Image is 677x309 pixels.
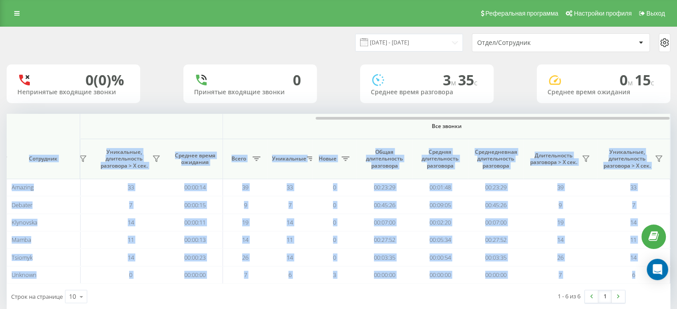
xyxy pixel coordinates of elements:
td: 00:09:05 [412,196,468,213]
td: 00:45:26 [357,196,412,213]
span: 26 [242,253,248,261]
span: Средняя длительность разговора [419,148,461,169]
span: 9 [244,201,247,209]
span: c [651,78,654,88]
span: 0 [333,236,336,244]
span: 19 [557,218,563,226]
span: Уникальные [272,155,304,162]
span: 14 [630,253,636,261]
td: 00:00:13 [167,231,223,249]
td: 00:07:00 [468,214,523,231]
span: 15 [635,70,654,89]
span: м [451,78,458,88]
td: 00:05:34 [412,231,468,249]
div: 0 (0)% [85,72,124,88]
span: 3 [443,70,458,89]
span: 39 [557,183,563,191]
span: 0 [620,70,635,89]
td: 00:02:20 [412,214,468,231]
span: Сотрудник [14,155,72,162]
span: Unknown [12,271,36,279]
span: 0 [333,253,336,261]
span: 14 [557,236,563,244]
span: Среднее время ожидания [174,152,216,166]
span: Выход [646,10,665,17]
td: 00:23:29 [468,179,523,196]
span: Среднедневная длительность разговора [474,148,517,169]
td: 00:00:54 [412,249,468,266]
span: 6 [288,271,292,279]
td: 00:00:00 [357,266,412,284]
span: Klynovska [12,218,37,226]
span: 7 [244,271,247,279]
span: Длительность разговора > Х сек. [528,152,579,166]
td: 00:03:35 [357,249,412,266]
span: 19 [242,218,248,226]
span: Настройки профиля [574,10,632,17]
div: Среднее время разговора [371,88,483,96]
span: Всего [227,155,250,162]
span: 7 [288,201,292,209]
td: 00:03:35 [468,249,523,266]
div: Непринятые входящие звонки [17,88,130,96]
span: 0 [333,183,336,191]
span: 14 [287,253,293,261]
td: 00:00:11 [167,214,223,231]
span: 7 [632,201,635,209]
span: Все звонки [249,123,644,130]
td: 00:00:15 [167,196,223,213]
span: 11 [128,236,134,244]
a: 1 [598,290,612,303]
span: 3 [333,271,336,279]
td: 00:01:48 [412,179,468,196]
span: 9 [559,201,562,209]
div: 1 - 6 из 6 [558,292,580,301]
div: Принятые входящие звонки [194,88,306,96]
span: Mamba [12,236,31,244]
span: 0 [333,218,336,226]
td: 00:00:00 [468,266,523,284]
span: 11 [630,236,636,244]
span: 14 [128,253,134,261]
span: 7 [129,201,132,209]
span: 33 [128,183,134,191]
div: 10 [69,292,76,301]
span: 0 [333,201,336,209]
td: 00:00:23 [167,249,223,266]
td: 00:00:00 [167,266,223,284]
td: 00:00:14 [167,179,223,196]
span: Уникальные, длительность разговора > Х сек. [98,148,150,169]
span: 26 [557,253,563,261]
span: Реферальная программа [485,10,558,17]
div: Отдел/Сотрудник [477,39,584,47]
span: Tsiomyk [12,253,32,261]
span: 35 [458,70,478,89]
span: м [628,78,635,88]
span: 7 [559,271,562,279]
span: Amazing [12,183,34,191]
span: Debater [12,201,32,209]
span: 33 [630,183,636,191]
span: Новые [316,155,339,162]
span: Общая длительность разговора [363,148,405,169]
td: 00:07:00 [357,214,412,231]
span: 14 [128,218,134,226]
span: 39 [242,183,248,191]
span: Строк на странице [11,293,63,301]
span: 33 [287,183,293,191]
span: Уникальные, длительность разговора > Х сек. [601,148,652,169]
td: 00:27:52 [357,231,412,249]
span: 14 [287,218,293,226]
div: Среднее время ожидания [547,88,660,96]
td: 00:45:26 [468,196,523,213]
span: c [474,78,478,88]
span: 0 [129,271,132,279]
span: 11 [287,236,293,244]
span: 14 [242,236,248,244]
div: 0 [293,72,301,88]
span: 6 [632,271,635,279]
td: 00:27:52 [468,231,523,249]
span: 14 [630,218,636,226]
td: 00:23:29 [357,179,412,196]
td: 00:00:00 [412,266,468,284]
